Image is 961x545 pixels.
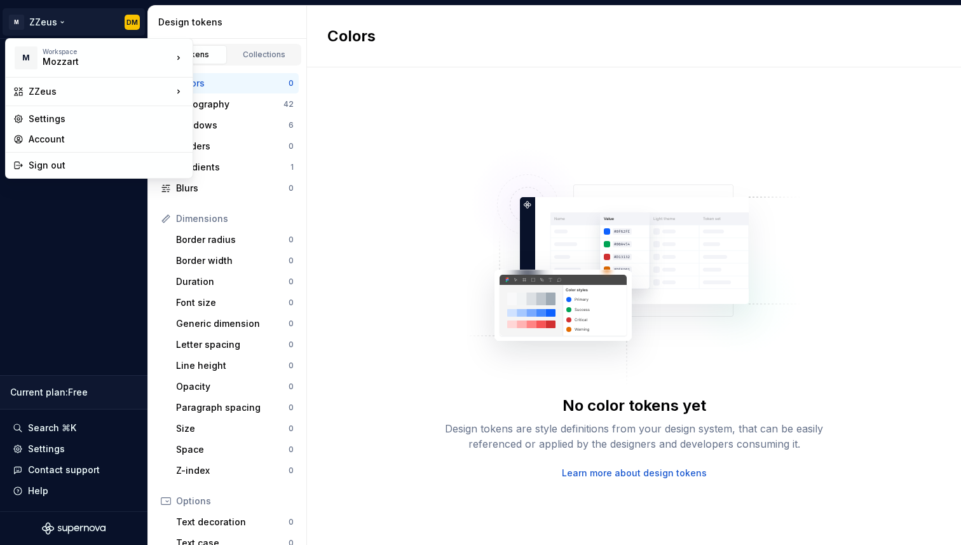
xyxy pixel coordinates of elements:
div: Mozzart [43,55,151,68]
div: ZZeus [29,85,172,98]
div: Account [29,133,185,146]
div: Settings [29,113,185,125]
div: Workspace [43,48,172,55]
div: M [15,46,37,69]
div: Sign out [29,159,185,172]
